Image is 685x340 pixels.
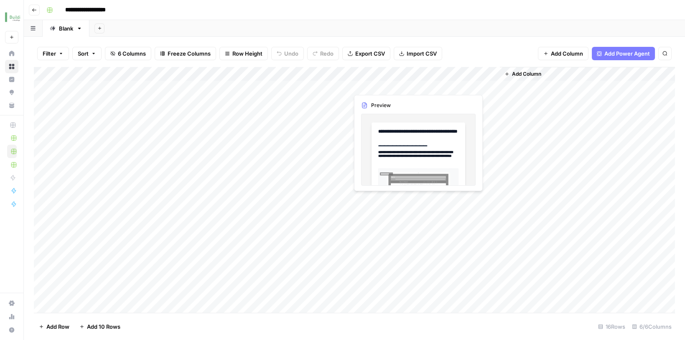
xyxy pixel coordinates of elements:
button: Export CSV [342,47,390,60]
span: Sort [78,49,89,58]
button: Add Column [501,69,545,79]
button: Filter [37,47,69,60]
button: Freeze Columns [155,47,216,60]
button: Row Height [219,47,268,60]
span: 6 Columns [118,49,146,58]
div: 6/6 Columns [629,320,675,333]
button: Add Row [34,320,74,333]
a: Usage [5,310,18,323]
button: Undo [271,47,304,60]
span: Add Row [46,322,69,331]
button: Add Column [538,47,588,60]
img: Buildium Logo [5,10,20,25]
a: Home [5,47,18,60]
a: Blank [43,20,89,37]
a: Insights [5,73,18,86]
button: Workspace: Buildium [5,7,18,28]
span: Import CSV [407,49,437,58]
button: 6 Columns [105,47,151,60]
button: Help + Support [5,323,18,337]
a: Opportunities [5,86,18,99]
span: Add Column [551,49,583,58]
span: Row Height [232,49,262,58]
div: Blank [59,24,73,33]
button: Add Power Agent [592,47,655,60]
span: Freeze Columns [168,49,211,58]
a: Your Data [5,99,18,112]
span: Add 10 Rows [87,322,120,331]
span: Add Power Agent [604,49,650,58]
a: Settings [5,297,18,310]
span: Redo [320,49,334,58]
span: Undo [284,49,298,58]
div: 16 Rows [595,320,629,333]
span: Filter [43,49,56,58]
button: Sort [72,47,102,60]
button: Redo [307,47,339,60]
button: Add 10 Rows [74,320,125,333]
span: Add Column [512,70,541,78]
span: Export CSV [355,49,385,58]
a: Browse [5,60,18,73]
button: Import CSV [394,47,442,60]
